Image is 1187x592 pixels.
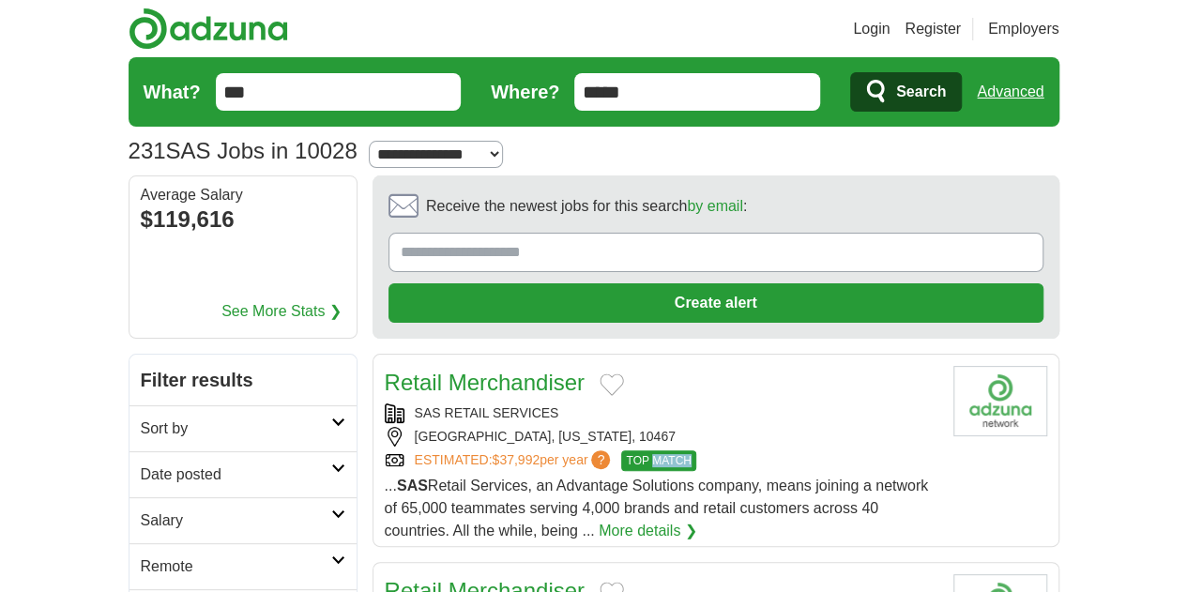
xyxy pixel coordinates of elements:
label: What? [144,78,201,106]
a: Login [853,18,890,40]
span: ... Retail Services, an Advantage Solutions company, means joining a network of 65,000 teammates ... [385,478,929,539]
h2: Filter results [129,355,357,405]
a: Retail Merchandiser [385,370,585,395]
a: See More Stats ❯ [221,300,342,323]
a: by email [687,198,743,214]
a: ESTIMATED:$37,992per year? [415,450,615,471]
a: Sort by [129,405,357,451]
span: Search [896,73,946,111]
h2: Sort by [141,417,331,440]
div: Average Salary [141,188,345,203]
img: Company logo [953,366,1047,436]
a: Advanced [977,73,1043,111]
div: SAS RETAIL SERVICES [385,403,938,423]
button: Add to favorite jobs [600,373,624,396]
span: ? [591,450,610,469]
span: Receive the newest jobs for this search : [426,195,747,218]
h2: Salary [141,509,331,532]
strong: SAS [397,478,428,493]
span: TOP MATCH [621,450,695,471]
div: [GEOGRAPHIC_DATA], [US_STATE], 10467 [385,427,938,447]
a: Remote [129,543,357,589]
a: Employers [988,18,1059,40]
a: Register [905,18,961,40]
div: $119,616 [141,203,345,236]
a: Date posted [129,451,357,497]
img: Adzuna logo [129,8,288,50]
button: Create alert [388,283,1043,323]
h2: Remote [141,555,331,578]
a: Salary [129,497,357,543]
a: More details ❯ [599,520,697,542]
h2: Date posted [141,463,331,486]
span: 231 [129,134,166,168]
span: $37,992 [492,452,540,467]
h1: SAS Jobs in 10028 [129,138,358,163]
button: Search [850,72,962,112]
label: Where? [491,78,559,106]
